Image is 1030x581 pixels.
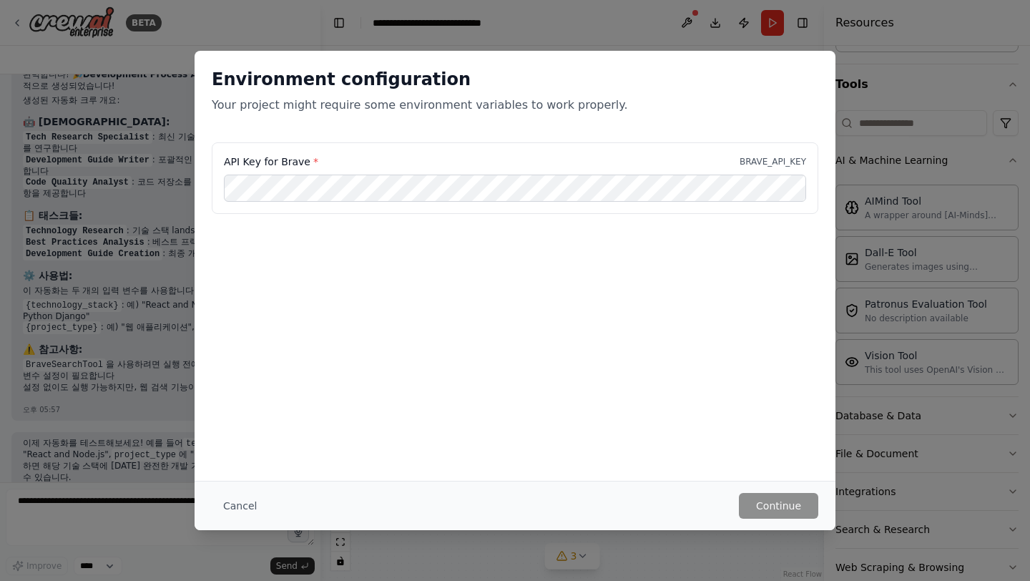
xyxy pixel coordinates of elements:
label: API Key for Brave [224,155,318,169]
p: Your project might require some environment variables to work properly. [212,97,818,114]
button: Cancel [212,493,268,519]
button: Continue [739,493,818,519]
p: BRAVE_API_KEY [740,156,806,167]
h2: Environment configuration [212,68,818,91]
